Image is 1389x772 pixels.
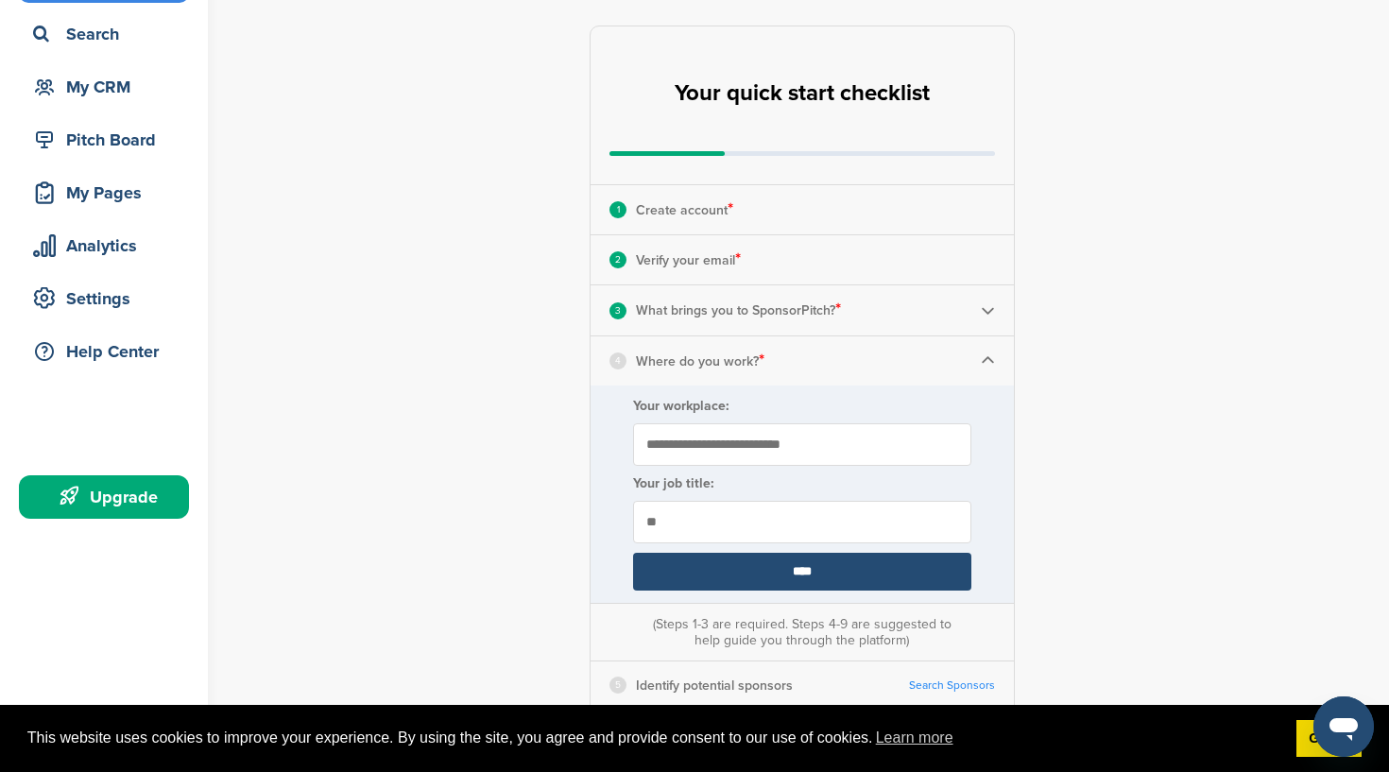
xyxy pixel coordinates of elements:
a: Help Center [19,330,189,373]
a: My Pages [19,171,189,214]
p: Where do you work? [636,349,764,373]
a: Upgrade [19,475,189,519]
a: Pitch Board [19,118,189,162]
div: 5 [609,677,626,694]
h2: Your quick start checklist [675,73,930,114]
div: Help Center [28,335,189,369]
img: Checklist arrow 1 [981,353,995,368]
div: Upgrade [28,480,189,514]
label: Your job title: [633,475,971,491]
img: Checklist arrow 2 [981,303,995,317]
a: My CRM [19,65,189,109]
a: Settings [19,277,189,320]
span: This website uses cookies to improve your experience. By using the site, you agree and provide co... [27,724,1281,752]
p: What brings you to SponsorPitch? [636,298,841,322]
p: Identify potential sponsors [636,674,793,697]
div: Search [28,17,189,51]
a: learn more about cookies [873,724,956,752]
div: 3 [609,302,626,319]
div: Analytics [28,229,189,263]
a: Analytics [19,224,189,267]
a: Search Sponsors [909,678,995,693]
a: dismiss cookie message [1296,720,1362,758]
div: (Steps 1-3 are required. Steps 4-9 are suggested to help guide you through the platform) [648,616,956,648]
p: Verify your email [636,248,741,272]
div: 4 [609,352,626,369]
label: Your workplace: [633,398,971,414]
div: My CRM [28,70,189,104]
div: 1 [609,201,626,218]
div: 2 [609,251,626,268]
div: Pitch Board [28,123,189,157]
div: Settings [28,282,189,316]
iframe: Button to launch messaging window [1313,696,1374,757]
div: My Pages [28,176,189,210]
p: Create account [636,197,733,222]
a: Search [19,12,189,56]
